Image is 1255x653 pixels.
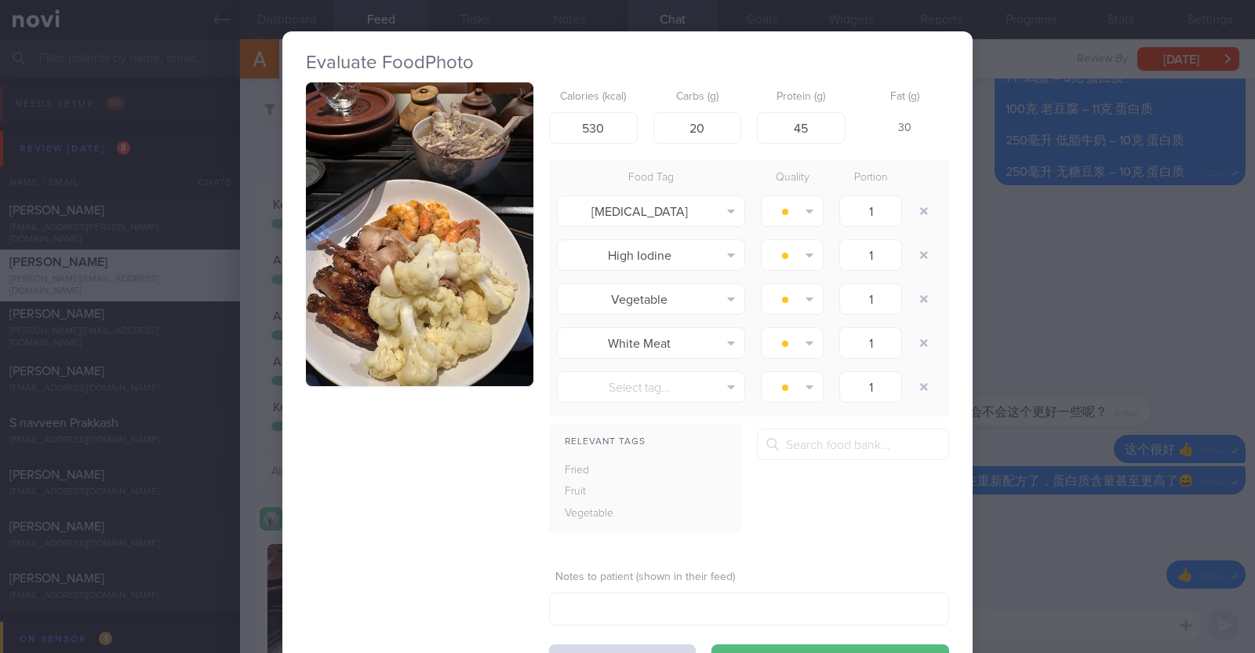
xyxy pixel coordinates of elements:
label: Fat (g) [868,90,944,104]
input: 9 [757,112,846,144]
button: Select tag... [557,371,745,403]
input: 1.0 [839,239,902,271]
label: Notes to patient (shown in their feed) [555,571,943,585]
div: 30 [861,112,950,145]
input: 33 [653,112,742,144]
button: [MEDICAL_DATA] [557,195,745,227]
h2: Evaluate Food Photo [306,51,949,75]
div: Vegetable [549,503,649,525]
input: 1.0 [839,283,902,315]
label: Carbs (g) [660,90,736,104]
div: Quality [753,167,831,189]
div: Food Tag [549,167,753,189]
input: 1.0 [839,371,902,403]
input: 250 [549,112,638,144]
div: Portion [831,167,910,189]
div: Fruit [549,481,649,503]
label: Calories (kcal) [555,90,631,104]
button: White Meat [557,327,745,359]
input: 1.0 [839,327,902,359]
button: High Iodine [557,239,745,271]
div: Fried [549,460,649,482]
label: Protein (g) [763,90,839,104]
button: Vegetable [557,283,745,315]
input: 1.0 [839,195,902,227]
input: Search food bank... [757,429,949,460]
div: Relevant Tags [549,432,741,452]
